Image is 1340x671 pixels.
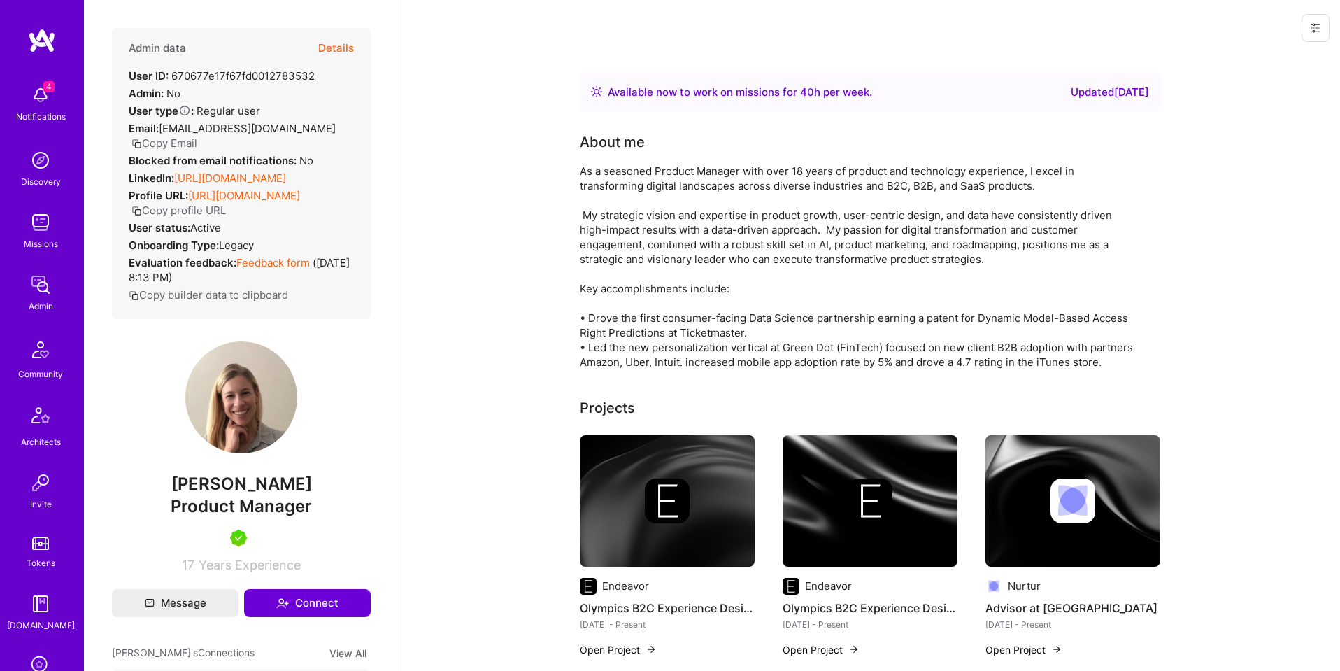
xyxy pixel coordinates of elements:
[848,479,892,523] img: Company logo
[199,558,301,572] span: Years Experience
[580,599,755,617] h4: Olympics B2C Experience Design
[131,139,142,149] i: icon Copy
[30,497,52,511] div: Invite
[32,537,49,550] img: tokens
[27,146,55,174] img: discovery
[171,496,312,516] span: Product Manager
[16,109,66,124] div: Notifications
[27,556,55,570] div: Tokens
[591,86,602,97] img: Availability
[129,288,288,302] button: Copy builder data to clipboard
[783,617,957,632] div: [DATE] - Present
[112,474,371,495] span: [PERSON_NAME]
[129,87,164,100] strong: Admin:
[1050,479,1095,523] img: Company logo
[230,530,247,546] img: A.Teamer in Residence
[129,256,236,269] strong: Evaluation feedback:
[21,435,61,449] div: Architects
[174,171,286,185] a: [URL][DOMAIN_NAME]
[28,28,56,53] img: logo
[783,642,860,657] button: Open Project
[131,136,197,150] button: Copy Email
[580,617,755,632] div: [DATE] - Present
[129,189,188,202] strong: Profile URL:
[129,154,299,167] strong: Blocked from email notifications:
[145,598,155,608] i: icon Mail
[129,122,159,135] strong: Email:
[580,642,657,657] button: Open Project
[27,469,55,497] img: Invite
[129,221,190,234] strong: User status:
[985,599,1160,617] h4: Advisor at [GEOGRAPHIC_DATA]
[190,221,221,234] span: Active
[985,642,1062,657] button: Open Project
[848,644,860,655] img: arrow-right
[129,171,174,185] strong: LinkedIn:
[608,84,872,101] div: Available now to work on missions for h per week .
[43,81,55,92] span: 4
[325,645,371,661] button: View All
[783,578,799,595] img: Company logo
[783,435,957,567] img: cover
[18,367,63,381] div: Community
[580,164,1139,369] div: As a seasoned Product Manager with over 18 years of product and technology experience, I excel in...
[27,271,55,299] img: admin teamwork
[178,104,191,117] i: Help
[244,589,371,617] button: Connect
[129,104,260,118] div: Regular user
[188,189,300,202] a: [URL][DOMAIN_NAME]
[236,256,310,269] a: Feedback form
[159,122,336,135] span: [EMAIL_ADDRESS][DOMAIN_NAME]
[646,644,657,655] img: arrow-right
[129,42,186,55] h4: Admin data
[129,104,194,118] strong: User type :
[580,132,645,153] div: About me
[27,81,55,109] img: bell
[805,579,852,593] div: Endeavor
[129,153,313,168] div: No
[580,397,635,418] div: Projects
[24,236,58,251] div: Missions
[185,341,297,453] img: User Avatar
[129,255,354,285] div: ( [DATE] 8:13 PM )
[129,239,219,252] strong: Onboarding Type:
[129,69,315,83] div: 670677e17f67fd0012783532
[131,203,226,218] button: Copy profile URL
[219,239,254,252] span: legacy
[129,86,180,101] div: No
[580,435,755,567] img: cover
[112,645,255,661] span: [PERSON_NAME]'s Connections
[27,590,55,618] img: guide book
[129,69,169,83] strong: User ID:
[7,618,75,633] div: [DOMAIN_NAME]
[602,579,649,593] div: Endeavor
[985,617,1160,632] div: [DATE] - Present
[318,28,354,69] button: Details
[985,578,1002,595] img: Company logo
[129,290,139,301] i: icon Copy
[24,333,57,367] img: Community
[1051,644,1062,655] img: arrow-right
[580,578,597,595] img: Company logo
[27,209,55,236] img: teamwork
[131,206,142,216] i: icon Copy
[645,479,690,523] img: Company logo
[29,299,53,313] div: Admin
[182,558,194,572] span: 17
[783,599,957,617] h4: Olympics B2C Experience Design
[800,85,814,99] span: 40
[985,435,1160,567] img: cover
[1071,84,1149,101] div: Updated [DATE]
[112,589,238,617] button: Message
[21,174,61,189] div: Discovery
[276,597,289,609] i: icon Connect
[24,401,57,435] img: Architects
[1008,579,1041,593] div: Nurtur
